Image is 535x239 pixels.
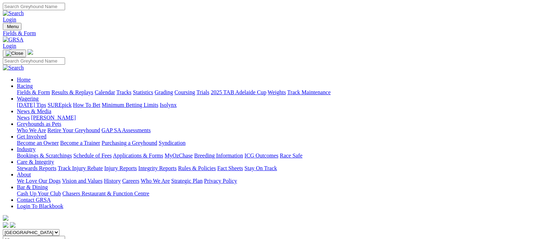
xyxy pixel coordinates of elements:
[3,43,16,49] a: Login
[102,102,158,108] a: Minimum Betting Limits
[138,165,177,171] a: Integrity Reports
[104,178,121,184] a: History
[10,222,15,228] img: twitter.svg
[3,37,24,43] img: GRSA
[17,146,36,152] a: Industry
[116,89,132,95] a: Tracks
[47,102,71,108] a: SUREpick
[196,89,209,95] a: Trials
[17,178,532,184] div: About
[17,165,532,172] div: Care & Integrity
[17,190,61,196] a: Cash Up Your Club
[17,203,63,209] a: Login To Blackbook
[47,127,100,133] a: Retire Your Greyhound
[6,51,23,56] img: Close
[287,89,331,95] a: Track Maintenance
[51,89,93,95] a: Results & Replays
[3,30,532,37] a: Fields & Form
[217,165,243,171] a: Fact Sheets
[17,102,46,108] a: [DATE] Tips
[3,10,24,17] img: Search
[17,159,54,165] a: Care & Integrity
[17,108,51,114] a: News & Media
[102,127,151,133] a: GAP SA Assessments
[3,57,65,65] input: Search
[133,89,153,95] a: Statistics
[194,153,243,159] a: Breeding Information
[3,23,21,30] button: Toggle navigation
[160,102,177,108] a: Isolynx
[122,178,139,184] a: Careers
[104,165,137,171] a: Injury Reports
[3,222,8,228] img: facebook.svg
[174,89,195,95] a: Coursing
[31,115,76,121] a: [PERSON_NAME]
[17,165,56,171] a: Stewards Reports
[141,178,170,184] a: Who We Are
[3,17,16,22] a: Login
[17,190,532,197] div: Bar & Dining
[62,190,149,196] a: Chasers Restaurant & Function Centre
[17,127,46,133] a: Who We Are
[17,89,50,95] a: Fields & Form
[165,153,193,159] a: MyOzChase
[17,102,532,108] div: Wagering
[17,115,532,121] div: News & Media
[73,153,112,159] a: Schedule of Fees
[280,153,302,159] a: Race Safe
[155,89,173,95] a: Grading
[17,115,30,121] a: News
[211,89,266,95] a: 2025 TAB Adelaide Cup
[159,140,185,146] a: Syndication
[17,172,31,177] a: About
[113,153,163,159] a: Applications & Forms
[17,184,48,190] a: Bar & Dining
[171,178,203,184] a: Strategic Plan
[17,83,33,89] a: Racing
[3,3,65,10] input: Search
[17,77,31,83] a: Home
[178,165,216,171] a: Rules & Policies
[95,89,115,95] a: Calendar
[204,178,237,184] a: Privacy Policy
[102,140,157,146] a: Purchasing a Greyhound
[7,24,19,29] span: Menu
[244,153,278,159] a: ICG Outcomes
[17,178,60,184] a: We Love Our Dogs
[62,178,102,184] a: Vision and Values
[17,89,532,96] div: Racing
[60,140,100,146] a: Become a Trainer
[17,197,51,203] a: Contact GRSA
[3,215,8,221] img: logo-grsa-white.png
[17,96,39,102] a: Wagering
[17,153,532,159] div: Industry
[17,127,532,134] div: Greyhounds as Pets
[3,50,26,57] button: Toggle navigation
[58,165,103,171] a: Track Injury Rebate
[17,140,59,146] a: Become an Owner
[17,140,532,146] div: Get Involved
[73,102,101,108] a: How To Bet
[27,49,33,55] img: logo-grsa-white.png
[17,121,61,127] a: Greyhounds as Pets
[17,134,46,140] a: Get Involved
[244,165,277,171] a: Stay On Track
[268,89,286,95] a: Weights
[3,65,24,71] img: Search
[17,153,72,159] a: Bookings & Scratchings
